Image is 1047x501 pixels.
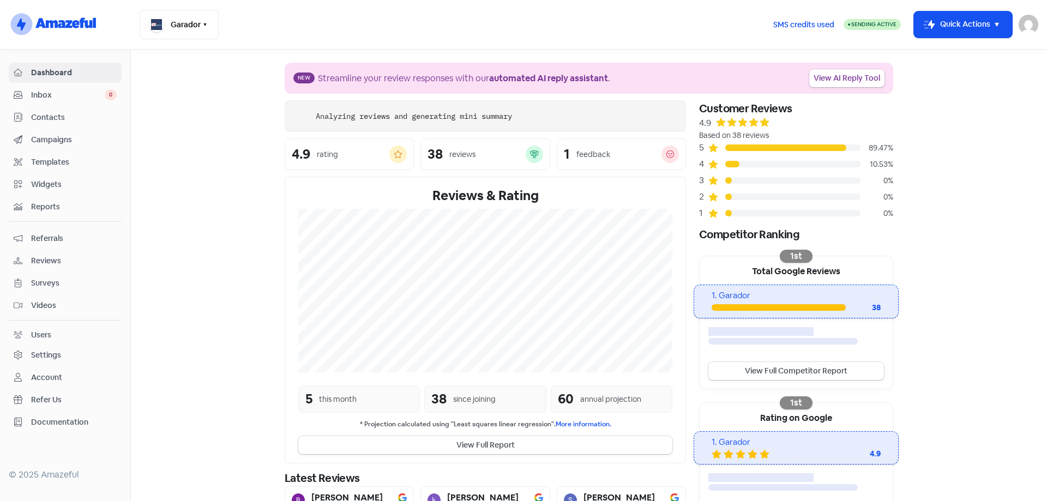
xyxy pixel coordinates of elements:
div: Streamline your review responses with our . [318,72,610,85]
span: Reviews [31,255,117,267]
a: Referrals [9,228,122,249]
b: automated AI reply assistant [489,73,608,84]
div: 3 [699,174,708,187]
span: SMS credits used [773,19,834,31]
div: rating [317,149,338,160]
div: annual projection [580,394,641,405]
span: 0 [105,89,117,100]
a: View Full Competitor Report [708,362,884,380]
a: Videos [9,295,122,316]
small: * Projection calculated using "Least squares linear regression". [298,419,672,430]
a: Documentation [9,412,122,432]
div: Customer Reviews [699,100,893,117]
a: Refer Us [9,390,122,410]
div: Total Google Reviews [700,256,893,285]
span: Documentation [31,417,117,428]
div: 38 [431,389,447,409]
a: More information. [556,420,611,428]
a: Inbox 0 [9,85,122,105]
a: Reports [9,197,122,217]
div: 1 [564,148,570,161]
a: 4.9rating [285,138,414,170]
div: Settings [31,349,61,361]
div: 0% [861,175,893,186]
button: Quick Actions [914,11,1012,38]
a: SMS credits used [764,18,844,29]
span: New [293,73,315,83]
div: Users [31,329,51,341]
button: Garador [140,10,219,39]
span: Contacts [31,112,117,123]
div: 1st [780,250,813,263]
span: Templates [31,156,117,168]
div: Rating on Google [700,403,893,431]
div: 1. Garador [712,436,880,449]
div: 38 [428,148,443,161]
div: reviews [449,149,476,160]
span: Referrals [31,233,117,244]
a: 1feedback [557,138,686,170]
div: 1st [780,396,813,409]
span: Widgets [31,179,117,190]
div: Reviews & Rating [298,186,672,206]
div: this month [319,394,357,405]
div: 4 [699,158,708,171]
a: View AI Reply Tool [809,69,884,87]
div: © 2025 Amazeful [9,468,122,481]
span: Campaigns [31,134,117,146]
a: Templates [9,152,122,172]
a: Users [9,325,122,345]
div: Analyzing reviews and generating mini summary [316,111,512,122]
div: 10.53% [861,159,893,170]
div: 1 [699,207,708,220]
span: Sending Active [851,21,896,28]
button: View Full Report [298,436,672,454]
a: Account [9,367,122,388]
a: Sending Active [844,18,901,31]
span: Refer Us [31,394,117,406]
span: Surveys [31,277,117,289]
a: Campaigns [9,130,122,150]
a: Contacts [9,107,122,128]
div: 0% [861,191,893,203]
div: since joining [453,394,496,405]
div: Account [31,372,62,383]
span: Videos [31,300,117,311]
div: 1. Garador [712,289,880,302]
div: 4.9 [292,148,310,161]
div: 0% [861,208,893,219]
div: 5 [305,389,312,409]
span: Inbox [31,89,105,101]
div: 4.9 [837,448,881,460]
div: Competitor Ranking [699,226,893,243]
a: Widgets [9,174,122,195]
img: User [1019,15,1038,34]
a: Reviews [9,251,122,271]
span: Dashboard [31,67,117,79]
div: 5 [699,141,708,154]
a: Settings [9,345,122,365]
div: Latest Reviews [285,470,686,486]
div: 4.9 [699,117,711,130]
a: Dashboard [9,63,122,83]
span: Reports [31,201,117,213]
div: 38 [846,302,881,313]
div: Based on 38 reviews [699,130,893,141]
div: 60 [558,389,574,409]
a: 38reviews [420,138,550,170]
div: 2 [699,190,708,203]
a: Surveys [9,273,122,293]
div: 89.47% [861,142,893,154]
div: feedback [576,149,610,160]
